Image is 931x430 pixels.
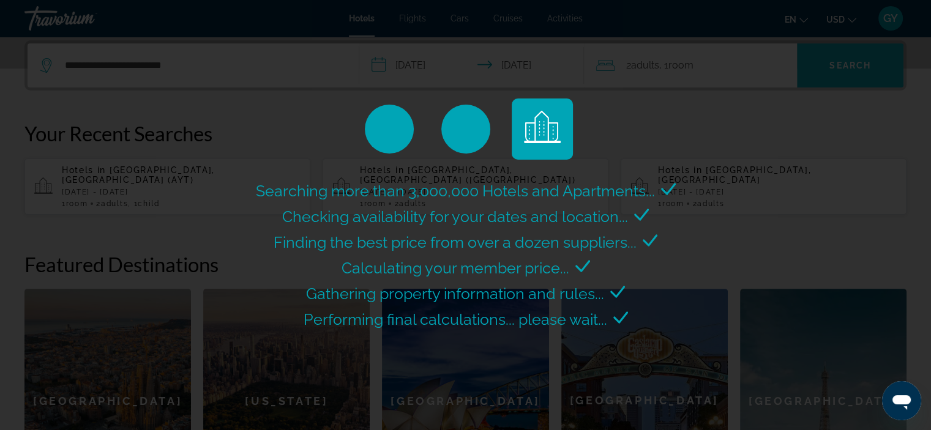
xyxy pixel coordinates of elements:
iframe: Кнопка запуска окна обмена сообщениями [882,381,921,420]
span: Calculating your member price... [342,259,569,277]
span: Finding the best price from over a dozen suppliers... [274,233,637,251]
span: Searching more than 3,000,000 Hotels and Apartments... [256,182,655,200]
span: Checking availability for your dates and location... [282,207,628,226]
span: Gathering property information and rules... [306,284,604,303]
span: Performing final calculations... please wait... [304,310,607,328]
